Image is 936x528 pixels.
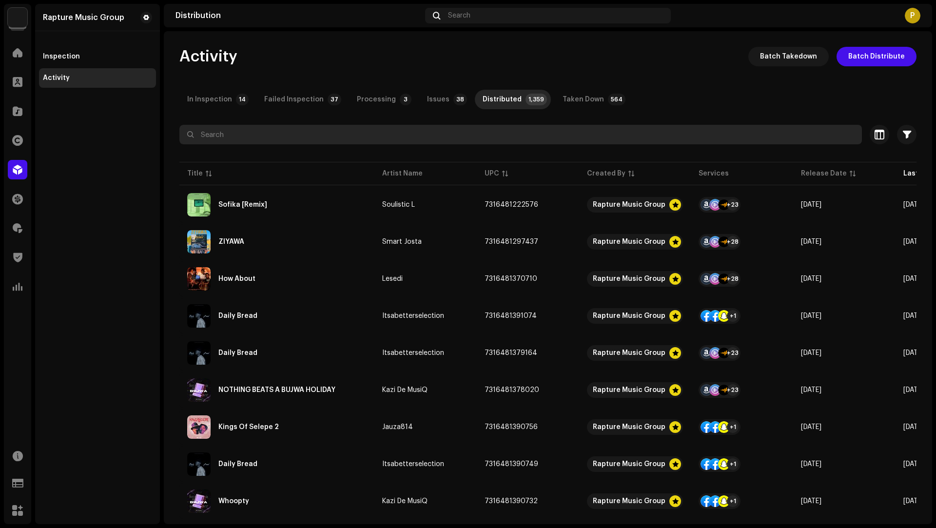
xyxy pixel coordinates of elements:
span: Activity [179,47,237,66]
img: 081bdf07-ec68-4901-8feb-d7251a7e3ce3 [187,341,211,365]
div: +23 [727,384,739,396]
div: NOTHING BEATS A BUJWA HOLIDAY [218,387,335,393]
div: Processing [357,90,396,109]
span: 7316481390749 [485,461,538,468]
img: ffdc9a44-d623-42c9-8e21-ae51e3aad4aa [187,193,211,216]
span: Rapture Music Group [587,197,683,213]
div: Inspection [43,53,80,60]
div: Itsabetterselection [382,313,444,319]
span: Itsabetterselection [382,461,469,468]
input: Search [179,125,862,144]
div: Rapture Music Group [43,14,124,21]
div: Kings Of Selepe 2 [218,424,279,430]
img: 37e5c64e-4084-4850-bbcc-f15a39a3505d [187,452,211,476]
span: Rapture Music Group [587,271,683,287]
div: Daily Bread [218,461,257,468]
span: Rapture Music Group [587,493,683,509]
div: Taken Down [563,90,604,109]
div: Rapture Music Group [593,382,665,398]
div: Release Date [801,169,847,178]
div: How About [218,275,255,282]
img: 208f6c5e-0ab3-4182-adab-dd529d9595de [187,415,211,439]
div: +1 [727,495,739,507]
span: Oct 10, 2025 [903,275,924,282]
span: Soulistic L [382,201,469,208]
span: Kazi De MusiQ [382,498,469,505]
span: Oct 9, 2025 [903,424,924,430]
div: Failed Inspection [264,90,324,109]
span: Sep 26, 2025 [801,238,821,245]
div: +1 [727,458,739,470]
button: Batch Takedown [748,47,829,66]
span: 7316481379164 [485,350,537,356]
span: Oct 9, 2025 [903,350,924,356]
div: Sofika [Remix] [218,201,267,208]
img: ee8abaa1-1c30-4f42-8a2d-5bb132e4b43f [187,489,211,513]
span: Smart Josta [382,238,469,245]
div: +28 [727,236,739,248]
span: 7316481222576 [485,201,538,208]
div: +23 [727,347,739,359]
span: 7316481391074 [485,313,537,319]
div: +28 [727,273,739,285]
div: In Inspection [187,90,232,109]
div: Activity [43,74,70,82]
span: Oct 11, 2025 [801,424,821,430]
div: Soulistic L [382,201,415,208]
div: P [905,8,920,23]
span: Rapture Music Group [587,456,683,472]
p-badge: 14 [236,94,249,105]
span: Rapture Music Group [587,345,683,361]
span: Oct 10, 2025 [903,238,924,245]
img: cefefaf2-803b-4a98-84ca-cb9c6710f041 [187,378,211,402]
div: Rapture Music Group [593,493,665,509]
span: Batch Distribute [848,47,905,66]
span: Oct 9, 2025 [801,498,821,505]
div: Rapture Music Group [593,456,665,472]
re-m-nav-item: Activity [39,68,156,88]
div: Smart Josta [382,238,422,245]
img: d6d936c5-4811-4bb5-96e9-7add514fcdf6 [8,8,27,27]
div: +23 [727,199,739,211]
div: +1 [727,310,739,322]
span: 7316481297437 [485,238,538,245]
span: Itsabetterselection [382,313,469,319]
div: Rapture Music Group [593,419,665,435]
div: UPC [485,169,499,178]
div: Distributed [483,90,522,109]
div: +1 [727,421,739,433]
span: Oct 10, 2025 [903,201,924,208]
span: 7316481370710 [485,275,537,282]
span: Oct 9, 2025 [801,350,821,356]
div: Kazi De MusiQ [382,498,428,505]
span: 7316481390732 [485,498,538,505]
span: Oct 9, 2025 [903,498,924,505]
span: 7316481390756 [485,424,538,430]
div: Daily Bread [218,313,257,319]
span: Rapture Music Group [587,234,683,250]
span: Search [448,12,470,20]
span: Itsabetterselection [382,350,469,356]
re-m-nav-item: Inspection [39,47,156,66]
span: Batch Takedown [760,47,817,66]
img: d6c20529-fad3-4773-a1ca-e5221b81f32c [187,304,211,328]
div: Lesedi [382,275,403,282]
span: 7316481378020 [485,387,539,393]
span: Oct 9, 2025 [801,313,821,319]
div: Rapture Music Group [593,234,665,250]
span: Oct 10, 2025 [801,275,821,282]
span: Jauza814 [382,424,469,430]
p-badge: 564 [608,94,625,105]
span: Oct 9, 2025 [903,313,924,319]
div: Whoopty [218,498,249,505]
div: ZIYAWA [218,238,244,245]
div: Itsabetterselection [382,461,444,468]
p-badge: 38 [453,94,467,105]
img: 84d6612e-4e33-47e6-9e46-bf9010c0bbbf [187,230,211,254]
p-badge: 37 [328,94,341,105]
span: Oct 9, 2025 [801,461,821,468]
span: Kazi De MusiQ [382,387,469,393]
img: 2171df29-80d2-40cd-ba2c-59d6db3aea7a [187,267,211,291]
div: Itsabetterselection [382,350,444,356]
span: Oct 9, 2025 [903,461,924,468]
